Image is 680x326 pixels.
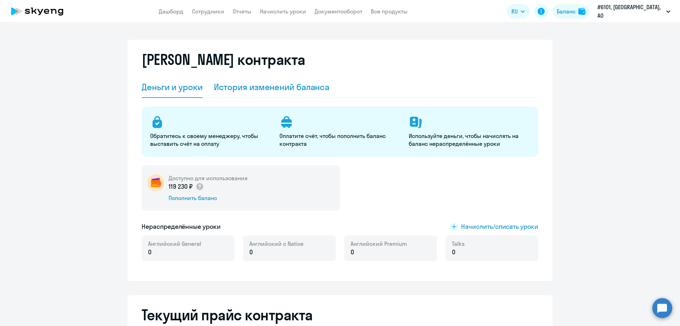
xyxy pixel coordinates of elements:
h5: Нераспределённые уроки [142,222,221,231]
a: Документооборот [314,8,362,15]
p: Обратитесь к своему менеджеру, чтобы выставить счёт на оплату [150,132,271,148]
p: Оплатите счёт, чтобы пополнить баланс контракта [279,132,400,148]
img: balance [578,8,585,15]
span: Начислить/списать уроки [461,222,538,231]
a: Отчеты [233,8,251,15]
span: Английский с Native [249,240,304,248]
span: 0 [452,248,455,257]
span: Английский General [148,240,201,248]
a: Дашборд [159,8,183,15]
button: #6101, [GEOGRAPHIC_DATA], АО [594,3,674,20]
span: RU [511,7,518,16]
img: wallet-circle.png [147,174,164,191]
h5: Доступно для использования [169,174,248,182]
span: 0 [351,248,354,257]
h2: Текущий прайс контракта [142,306,538,324]
a: Начислить уроки [260,8,306,15]
span: Talks [452,240,465,248]
div: Деньги и уроки [142,81,203,93]
span: Английский Premium [351,240,407,248]
p: #6101, [GEOGRAPHIC_DATA], АО [597,3,663,20]
button: RU [506,4,530,18]
h2: [PERSON_NAME] контракта [142,51,305,68]
a: Сотрудники [192,8,224,15]
a: Все продукты [371,8,408,15]
span: 0 [249,248,253,257]
div: История изменений баланса [214,81,330,93]
p: Используйте деньги, чтобы начислять на баланс нераспределённые уроки [409,132,529,148]
p: 119 230 ₽ [169,182,204,191]
div: Баланс [557,7,576,16]
button: Балансbalance [552,4,590,18]
div: Пополнить баланс [169,194,248,202]
span: 0 [148,248,152,257]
